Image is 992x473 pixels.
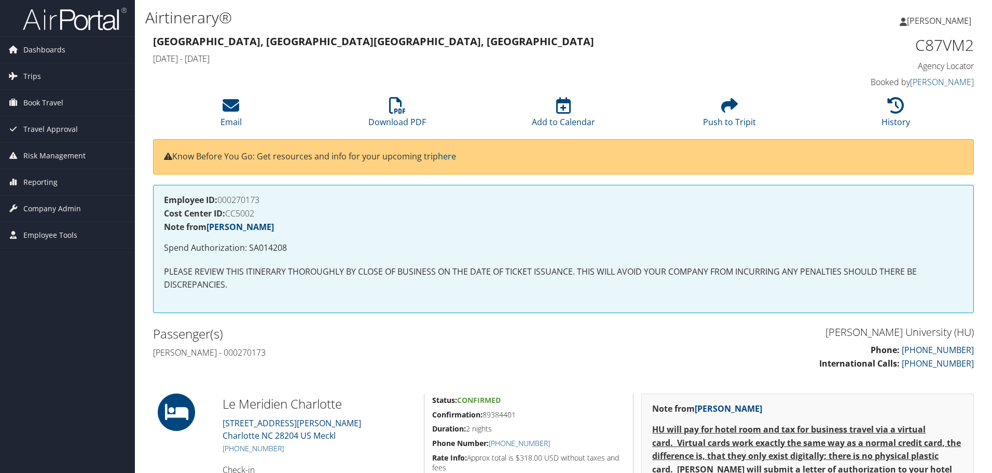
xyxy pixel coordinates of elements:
[153,34,594,48] strong: [GEOGRAPHIC_DATA], [GEOGRAPHIC_DATA] [GEOGRAPHIC_DATA], [GEOGRAPHIC_DATA]
[432,453,467,463] strong: Rate Info:
[432,424,625,434] h5: 2 nights
[571,325,974,340] h3: [PERSON_NAME] University (HU)
[780,34,974,56] h1: C87VM2
[23,63,41,89] span: Trips
[164,194,217,206] strong: Employee ID:
[164,150,963,164] p: Know Before You Go: Get resources and info for your upcoming trip
[221,103,242,128] a: Email
[164,208,225,219] strong: Cost Center ID:
[457,395,501,405] span: Confirmed
[153,347,556,358] h4: [PERSON_NAME] - 000270173
[23,169,58,195] span: Reporting
[881,103,910,128] a: History
[164,221,274,233] strong: Note from
[223,395,416,413] h2: Le Meridien Charlotte
[902,344,974,356] a: [PHONE_NUMBER]
[432,410,483,420] strong: Confirmation:
[23,90,63,116] span: Book Travel
[153,53,765,64] h4: [DATE] - [DATE]
[153,325,556,343] h2: Passenger(s)
[871,344,900,356] strong: Phone:
[23,196,81,222] span: Company Admin
[432,438,489,448] strong: Phone Number:
[206,221,274,233] a: [PERSON_NAME]
[780,76,974,88] h4: Booked by
[432,424,466,434] strong: Duration:
[902,358,974,369] a: [PHONE_NUMBER]
[164,196,963,204] h4: 000270173
[907,15,971,26] span: [PERSON_NAME]
[223,417,361,441] a: [STREET_ADDRESS][PERSON_NAME]Charlotte NC 28204 US Meckl
[23,116,78,142] span: Travel Approval
[532,103,595,128] a: Add to Calendar
[819,358,900,369] strong: International Calls:
[489,438,550,448] a: [PHONE_NUMBER]
[438,151,456,162] a: here
[145,7,703,29] h1: Airtinerary®
[23,37,65,63] span: Dashboards
[164,209,963,218] h4: CC5002
[652,403,762,414] strong: Note from
[368,103,426,128] a: Download PDF
[432,395,457,405] strong: Status:
[164,241,963,255] p: Spend Authorization: SA014208
[164,265,963,292] p: PLEASE REVIEW THIS ITINERARY THOROUGHLY BY CLOSE OF BUSINESS ON THE DATE OF TICKET ISSUANCE. THIS...
[23,143,86,169] span: Risk Management
[223,443,284,453] a: [PHONE_NUMBER]
[432,410,625,420] h5: 89384401
[780,60,974,72] h4: Agency Locator
[432,453,625,473] h5: Approx total is $318.00 USD without taxes and fees
[703,103,756,128] a: Push to Tripit
[695,403,762,414] a: [PERSON_NAME]
[910,76,974,88] a: [PERSON_NAME]
[23,222,77,248] span: Employee Tools
[900,5,982,36] a: [PERSON_NAME]
[23,7,127,31] img: airportal-logo.png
